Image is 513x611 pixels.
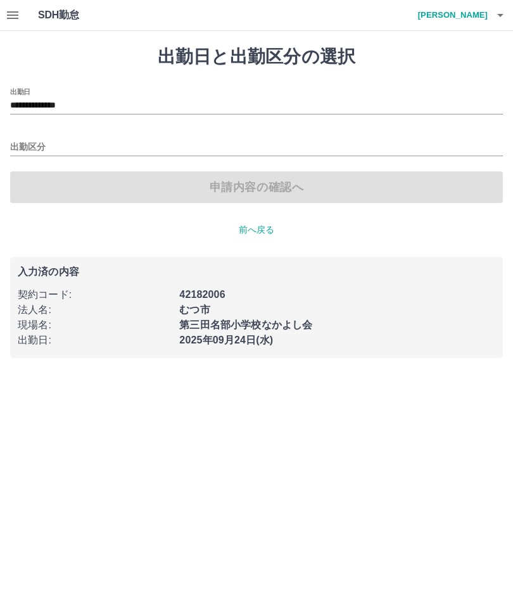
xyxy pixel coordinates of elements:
[18,333,172,348] p: 出勤日 :
[18,318,172,333] p: 現場名 :
[179,304,210,315] b: むつ市
[10,46,503,68] h1: 出勤日と出勤区分の選択
[10,223,503,237] p: 前へ戻る
[179,289,225,300] b: 42182006
[18,267,495,277] p: 入力済の内容
[179,335,273,345] b: 2025年09月24日(水)
[179,319,312,330] b: 第三田名部小学校なかよし会
[18,287,172,302] p: 契約コード :
[10,87,30,96] label: 出勤日
[18,302,172,318] p: 法人名 :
